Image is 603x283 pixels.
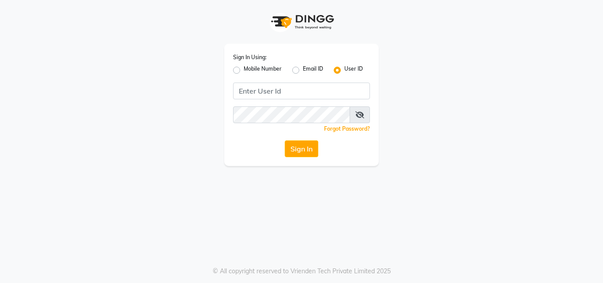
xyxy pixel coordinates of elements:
[303,65,323,75] label: Email ID
[233,106,350,123] input: Username
[344,65,363,75] label: User ID
[244,65,282,75] label: Mobile Number
[266,9,337,35] img: logo1.svg
[324,125,370,132] a: Forgot Password?
[233,53,267,61] label: Sign In Using:
[233,83,370,99] input: Username
[285,140,318,157] button: Sign In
